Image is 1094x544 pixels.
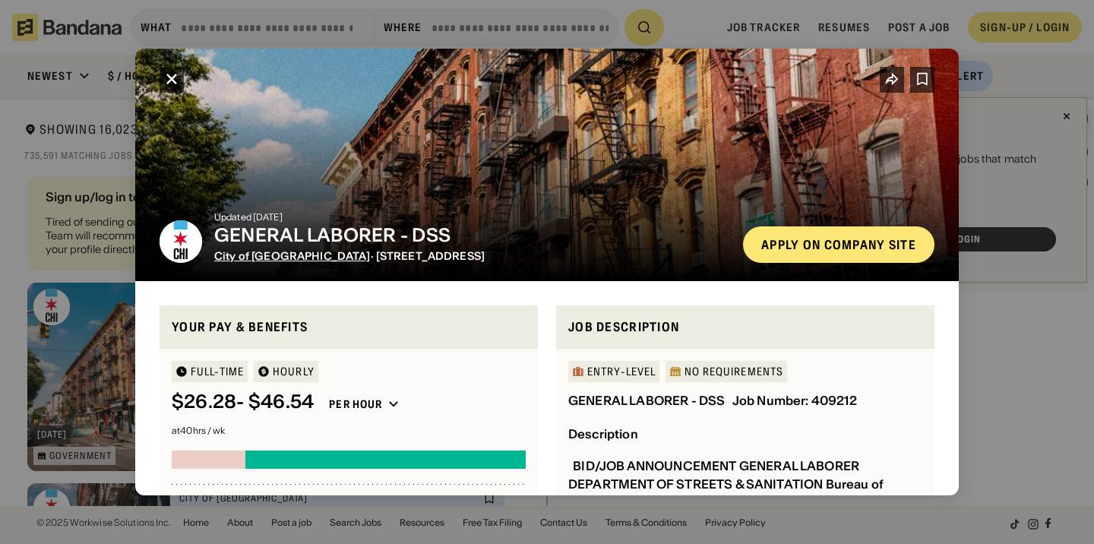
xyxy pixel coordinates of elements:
a: City of [GEOGRAPHIC_DATA] [214,249,371,263]
div: Description [568,426,638,441]
div: GENERAL LABORER [739,458,859,473]
div: $ 26.28 - $46.54 [172,391,314,413]
div: GENERAL LABORER - DSS [568,393,725,408]
div: at 40 hrs / wk [172,426,526,435]
div: Est. taxes for min. pay * [172,494,444,509]
div: Your pay & benefits [172,318,526,337]
div: Apply on company site [761,239,916,251]
div: Full-time [191,366,244,377]
div: Number of Positions: 50 [632,495,776,510]
div: -$5.44/hr [467,495,526,509]
div: DEPARTMENT OF STREETS & SANITATION [568,476,823,492]
div: HOURLY [273,366,315,377]
div: · [STREET_ADDRESS] [214,250,731,263]
div: Entry-Level [587,366,656,377]
div: BID/JOB ANNOUNCEMENT [573,458,736,473]
div: Per hour [329,397,382,411]
div: 409212 [811,393,857,408]
div: No Requirements [685,366,783,377]
div: GENERAL LABORER - DSS [214,225,731,247]
img: City of Chicago logo [160,220,202,263]
div: Job Number: [732,393,809,408]
div: Updated [DATE] [214,213,731,222]
div: Job Description [568,318,922,337]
